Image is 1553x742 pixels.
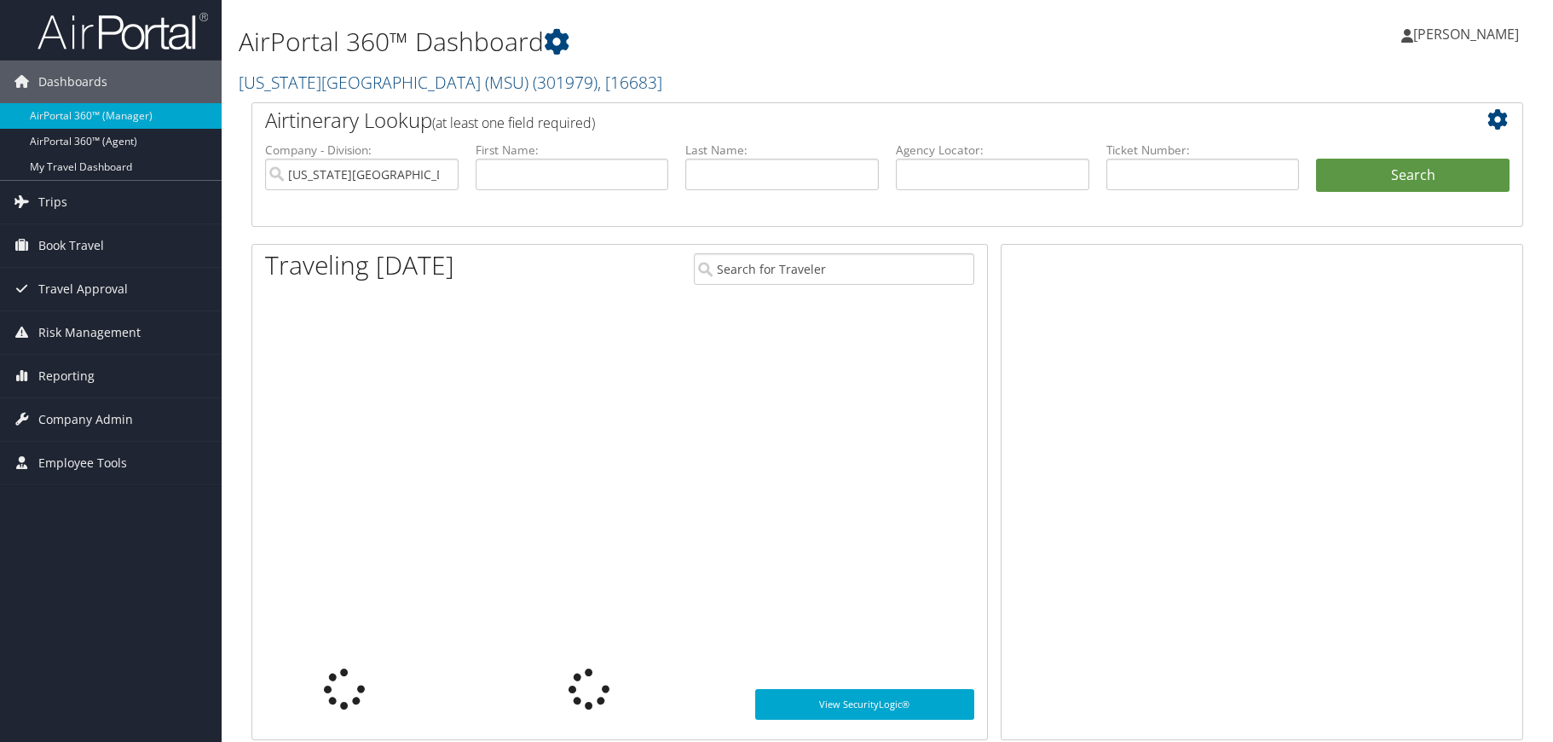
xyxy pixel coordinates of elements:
span: Reporting [38,355,95,397]
span: Company Admin [38,398,133,441]
span: ( 301979 ) [533,71,598,94]
h1: AirPortal 360™ Dashboard [239,24,1104,60]
img: airportal-logo.png [38,11,208,51]
a: [PERSON_NAME] [1401,9,1536,60]
span: (at least one field required) [432,113,595,132]
span: Trips [38,181,67,223]
span: Risk Management [38,311,141,354]
span: Dashboards [38,61,107,103]
span: Book Travel [38,224,104,267]
label: Ticket Number: [1106,142,1300,159]
span: Employee Tools [38,442,127,484]
label: First Name: [476,142,669,159]
a: [US_STATE][GEOGRAPHIC_DATA] (MSU) [239,71,662,94]
span: [PERSON_NAME] [1413,25,1519,43]
button: Search [1316,159,1510,193]
h2: Airtinerary Lookup [265,106,1404,135]
a: View SecurityLogic® [755,689,974,720]
label: Last Name: [685,142,879,159]
label: Agency Locator: [896,142,1089,159]
input: Search for Traveler [694,253,974,285]
span: Travel Approval [38,268,128,310]
h1: Traveling [DATE] [265,247,454,283]
span: , [ 16683 ] [598,71,662,94]
label: Company - Division: [265,142,459,159]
